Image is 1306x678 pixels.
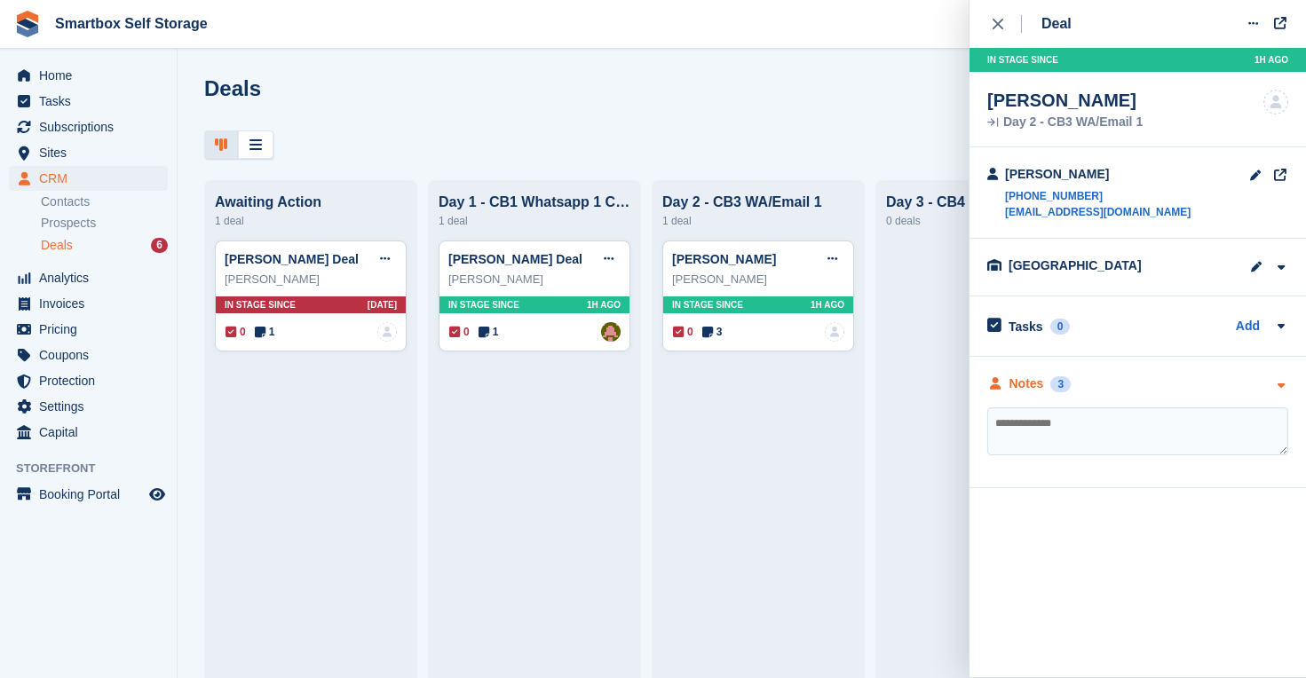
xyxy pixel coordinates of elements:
[1236,317,1260,337] a: Add
[41,214,168,233] a: Prospects
[1255,53,1288,67] span: 1H AGO
[14,11,41,37] img: stora-icon-8386f47178a22dfd0bd8f6a31ec36ba5ce8667c1dd55bd0f319d3a0aa187defe.svg
[662,194,854,210] div: Day 2 - CB3 WA/Email 1
[587,298,621,311] span: 1H AGO
[9,265,168,290] a: menu
[448,252,582,266] a: [PERSON_NAME] Deal
[1009,374,1044,393] div: Notes
[215,210,407,232] div: 1 deal
[9,166,168,191] a: menu
[449,324,470,340] span: 0
[39,343,146,367] span: Coupons
[226,324,246,340] span: 0
[1263,90,1288,114] img: deal-assignee-blank
[377,322,397,342] img: deal-assignee-blank
[41,193,168,210] a: Contacts
[1050,319,1071,335] div: 0
[9,140,168,165] a: menu
[39,89,146,114] span: Tasks
[987,53,1058,67] span: In stage since
[439,194,630,210] div: Day 1 - CB1 Whatsapp 1 CB2
[39,166,146,191] span: CRM
[16,460,177,477] span: Storefront
[215,194,407,210] div: Awaiting Action
[1050,376,1071,392] div: 3
[9,317,168,342] a: menu
[1009,319,1043,335] h2: Tasks
[672,252,776,266] a: [PERSON_NAME]
[39,63,146,88] span: Home
[448,298,519,311] span: In stage since
[1005,204,1191,220] a: [EMAIL_ADDRESS][DOMAIN_NAME]
[662,210,854,232] div: 1 deal
[9,394,168,419] a: menu
[146,484,168,505] a: Preview store
[987,116,1143,129] div: Day 2 - CB3 WA/Email 1
[9,482,168,507] a: menu
[672,298,743,311] span: In stage since
[225,298,296,311] span: In stage since
[1009,256,1186,275] div: [GEOGRAPHIC_DATA]
[39,114,146,139] span: Subscriptions
[9,63,168,88] a: menu
[39,368,146,393] span: Protection
[9,368,168,393] a: menu
[39,140,146,165] span: Sites
[479,324,499,340] span: 1
[811,298,844,311] span: 1H AGO
[255,324,275,340] span: 1
[9,420,168,445] a: menu
[886,210,1078,232] div: 0 deals
[1041,13,1072,35] div: Deal
[41,237,73,254] span: Deals
[825,322,844,342] a: deal-assignee-blank
[1005,165,1191,184] div: [PERSON_NAME]
[9,114,168,139] a: menu
[439,210,630,232] div: 1 deal
[368,298,397,311] span: [DATE]
[9,291,168,316] a: menu
[9,343,168,367] a: menu
[39,265,146,290] span: Analytics
[39,420,146,445] span: Capital
[601,322,621,342] a: Alex Selenitsas
[9,89,168,114] a: menu
[48,9,215,38] a: Smartbox Self Storage
[151,238,168,253] div: 6
[39,317,146,342] span: Pricing
[1005,188,1191,204] a: [PHONE_NUMBER]
[886,194,1078,210] div: Day 3 - CB4 VM Email 2
[225,271,397,288] div: [PERSON_NAME]
[672,271,844,288] div: [PERSON_NAME]
[448,271,621,288] div: [PERSON_NAME]
[39,394,146,419] span: Settings
[39,291,146,316] span: Invoices
[41,236,168,255] a: Deals 6
[39,482,146,507] span: Booking Portal
[204,76,261,100] h1: Deals
[41,215,96,232] span: Prospects
[673,324,693,340] span: 0
[987,90,1143,111] div: [PERSON_NAME]
[225,252,359,266] a: [PERSON_NAME] Deal
[702,324,723,340] span: 3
